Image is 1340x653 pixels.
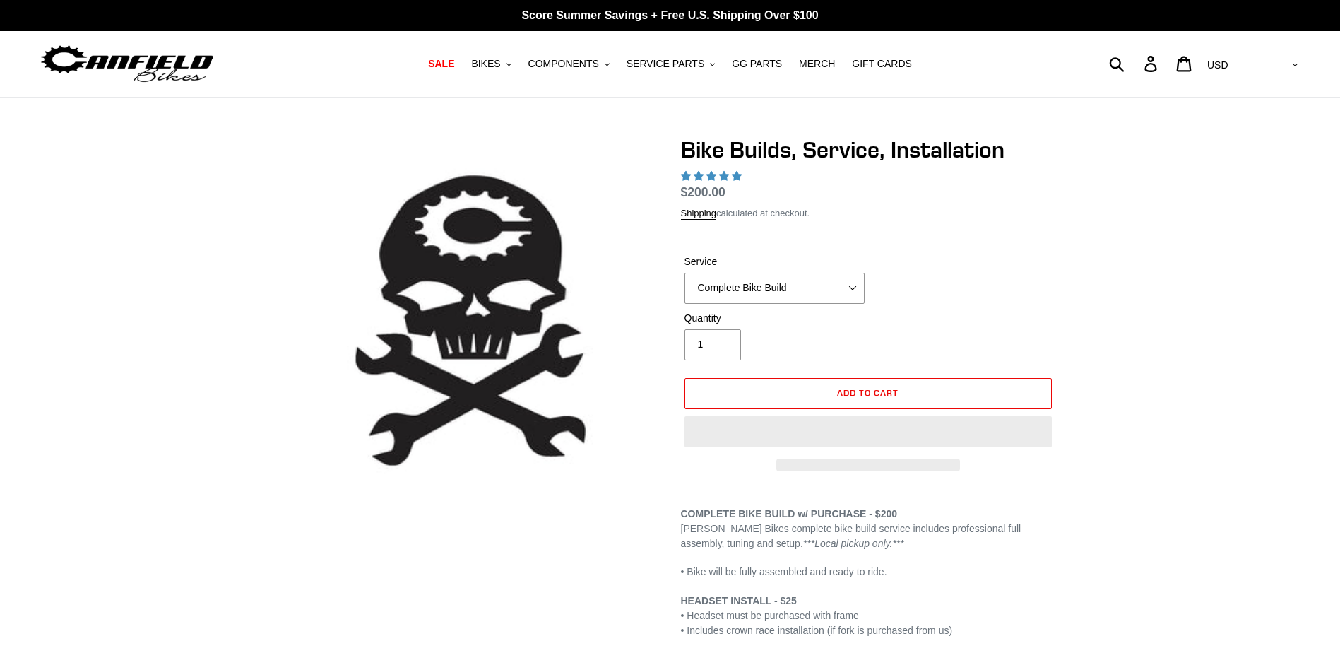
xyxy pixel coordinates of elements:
[681,594,1055,638] p: • Headset must be purchased with frame • Includes crown race installation (if fork is purchased f...
[288,139,657,508] img: Bike Builds, Service, Installation
[799,58,835,70] span: MERCH
[852,58,912,70] span: GIFT CARDS
[39,42,215,86] img: Canfield Bikes
[627,58,704,70] span: SERVICE PARTS
[681,185,725,199] span: $200.00
[681,595,797,606] strong: HEADSET INSTALL - $25
[619,54,722,73] button: SERVICE PARTS
[837,387,899,398] span: Add to cart
[464,54,518,73] button: BIKES
[792,54,842,73] a: MERCH
[681,508,898,519] strong: COMPLETE BIKE BUILD w/ PURCHASE - $200
[681,136,1055,163] h1: Bike Builds, Service, Installation
[684,311,865,326] label: Quantity
[471,58,500,70] span: BIKES
[845,54,919,73] a: GIFT CARDS
[681,507,1055,551] p: [PERSON_NAME] Bikes complete bike build service includes professional full assembly, tuning and s...
[684,254,865,269] label: Service
[1117,48,1153,79] input: Search
[428,58,454,70] span: SALE
[681,208,717,220] a: Shipping
[521,54,617,73] button: COMPONENTS
[681,206,1055,220] div: calculated at checkout.
[725,54,789,73] a: GG PARTS
[681,170,745,182] span: 5.00 stars
[681,565,1055,580] p: • Bike will be fully assembled and ready to ride.
[732,58,782,70] span: GG PARTS
[684,378,1052,409] button: Add to cart
[528,58,599,70] span: COMPONENTS
[421,54,461,73] a: SALE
